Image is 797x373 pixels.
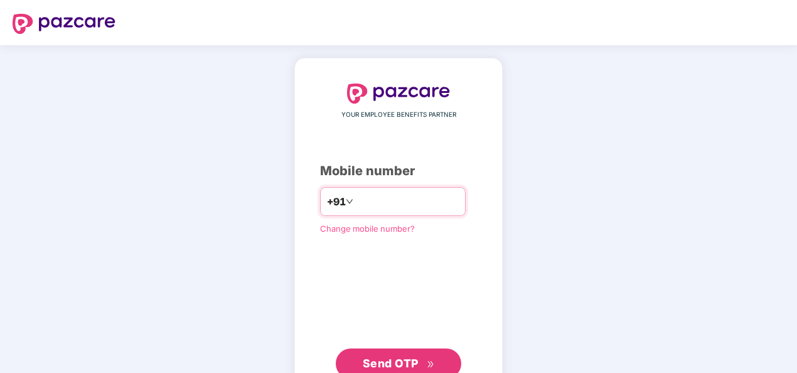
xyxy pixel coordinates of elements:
span: +91 [327,194,346,210]
span: Send OTP [363,357,419,370]
a: Change mobile number? [320,224,415,234]
span: down [346,198,353,205]
span: YOUR EMPLOYEE BENEFITS PARTNER [341,110,456,120]
img: logo [13,14,115,34]
span: double-right [427,360,435,369]
div: Mobile number [320,161,477,181]
img: logo [347,84,450,104]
